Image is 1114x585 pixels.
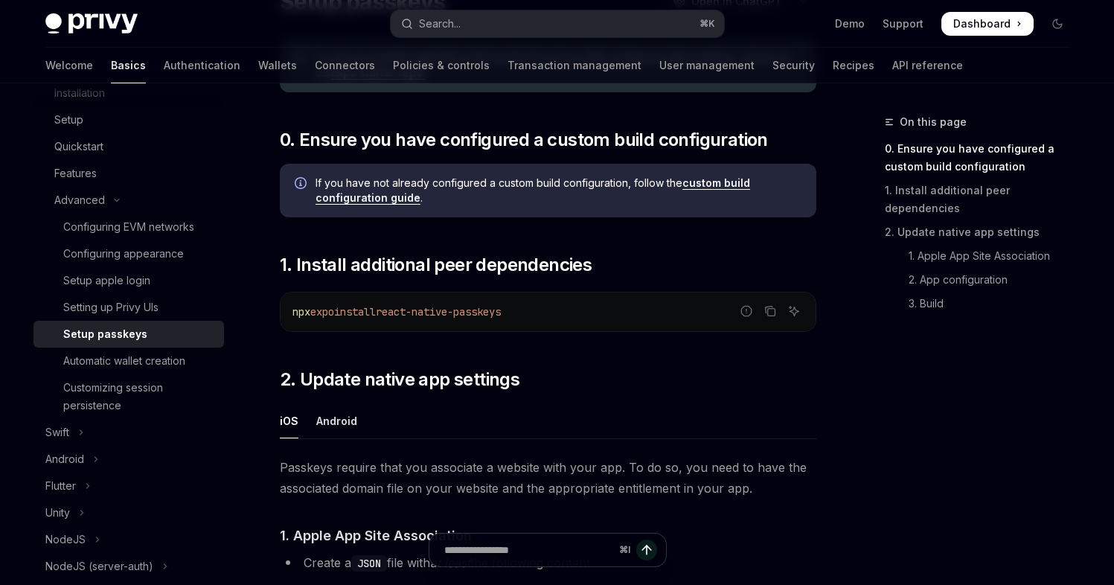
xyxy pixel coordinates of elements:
[33,214,224,240] a: Configuring EVM networks
[45,450,84,468] div: Android
[33,240,224,267] a: Configuring appearance
[737,301,756,321] button: Report incorrect code
[636,540,657,560] button: Send message
[310,305,334,319] span: expo
[54,111,83,129] div: Setup
[63,245,184,263] div: Configuring appearance
[33,348,224,374] a: Automatic wallet creation
[835,16,865,31] a: Demo
[885,244,1081,268] a: 1. Apple App Site Association
[833,48,874,83] a: Recipes
[63,272,150,290] div: Setup apple login
[784,301,804,321] button: Ask AI
[376,305,501,319] span: react-native-passkeys
[33,526,224,553] button: Toggle NodeJS section
[33,267,224,294] a: Setup apple login
[33,133,224,160] a: Quickstart
[33,106,224,133] a: Setup
[316,403,357,438] div: Android
[45,557,153,575] div: NodeJS (server-auth)
[444,534,613,566] input: Ask a question...
[772,48,815,83] a: Security
[54,138,103,156] div: Quickstart
[33,294,224,321] a: Setting up Privy UIs
[45,477,76,495] div: Flutter
[393,48,490,83] a: Policies & controls
[164,48,240,83] a: Authentication
[54,164,97,182] div: Features
[892,48,963,83] a: API reference
[885,179,1081,220] a: 1. Install additional peer dependencies
[280,403,298,438] div: iOS
[63,218,194,236] div: Configuring EVM networks
[508,48,641,83] a: Transaction management
[280,457,816,499] span: Passkeys require that you associate a website with your app. To do so, you need to have the assoc...
[953,16,1011,31] span: Dashboard
[63,352,185,370] div: Automatic wallet creation
[885,137,1081,179] a: 0. Ensure you have configured a custom build configuration
[33,446,224,473] button: Toggle Android section
[883,16,923,31] a: Support
[33,419,224,446] button: Toggle Swift section
[761,301,780,321] button: Copy the contents from the code block
[315,48,375,83] a: Connectors
[54,191,105,209] div: Advanced
[316,176,801,205] span: If you have not already configured a custom build configuration, follow the .
[280,128,768,152] span: 0. Ensure you have configured a custom build configuration
[391,10,724,37] button: Open search
[900,113,967,131] span: On this page
[295,177,310,192] svg: Info
[659,48,755,83] a: User management
[45,531,86,549] div: NodeJS
[33,321,224,348] a: Setup passkeys
[1046,12,1069,36] button: Toggle dark mode
[63,379,215,415] div: Customizing session persistence
[45,48,93,83] a: Welcome
[885,292,1081,316] a: 3. Build
[941,12,1034,36] a: Dashboard
[280,253,592,277] span: 1. Install additional peer dependencies
[63,325,147,343] div: Setup passkeys
[258,48,297,83] a: Wallets
[33,160,224,187] a: Features
[334,305,376,319] span: install
[292,305,310,319] span: npx
[419,15,461,33] div: Search...
[63,298,159,316] div: Setting up Privy UIs
[45,13,138,34] img: dark logo
[700,18,715,30] span: ⌘ K
[280,368,520,391] span: 2. Update native app settings
[33,499,224,526] button: Toggle Unity section
[33,473,224,499] button: Toggle Flutter section
[33,553,224,580] button: Toggle NodeJS (server-auth) section
[280,525,472,546] span: 1. Apple App Site Association
[885,220,1081,244] a: 2. Update native app settings
[45,423,69,441] div: Swift
[45,504,70,522] div: Unity
[33,374,224,419] a: Customizing session persistence
[111,48,146,83] a: Basics
[33,187,224,214] button: Toggle Advanced section
[885,268,1081,292] a: 2. App configuration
